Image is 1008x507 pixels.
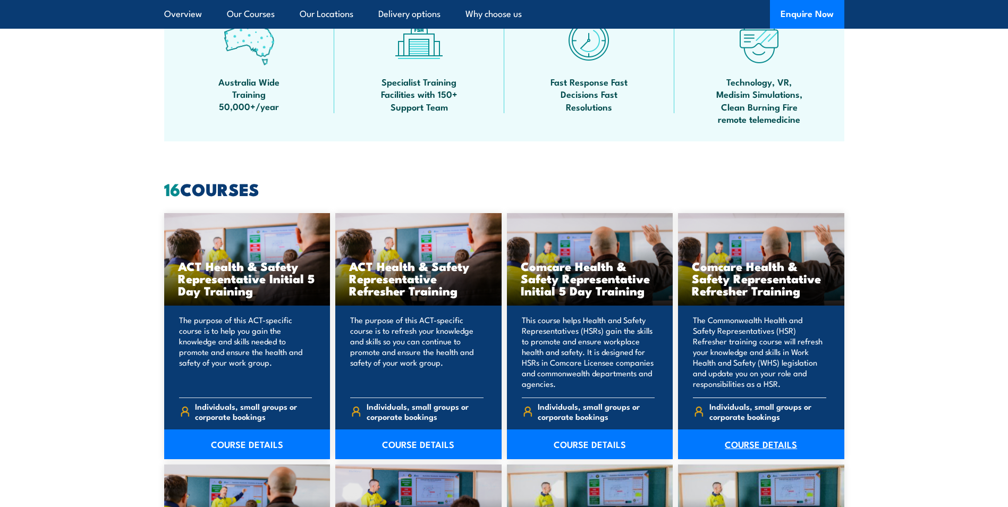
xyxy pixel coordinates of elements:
h3: ACT Health & Safety Representative Refresher Training [349,260,488,297]
p: The purpose of this ACT-specific course is to help you gain the knowledge and skills needed to pr... [179,315,312,389]
img: fast-icon [564,15,614,65]
img: facilities-icon [394,15,444,65]
span: Technology, VR, Medisim Simulations, Clean Burning Fire remote telemedicine [711,75,807,125]
h3: Comcare Health & Safety Representative Initial 5 Day Training [521,260,659,297]
span: Individuals, small groups or corporate bookings [709,401,826,421]
p: The Commonwealth Health and Safety Representatives (HSR) Refresher training course will refresh y... [693,315,826,389]
span: Individuals, small groups or corporate bookings [195,401,312,421]
span: Specialist Training Facilities with 150+ Support Team [371,75,467,113]
img: tech-icon [734,15,784,65]
p: This course helps Health and Safety Representatives (HSRs) gain the skills to promote and ensure ... [522,315,655,389]
img: auswide-icon [224,15,274,65]
a: COURSE DETAILS [164,429,331,459]
span: Fast Response Fast Decisions Fast Resolutions [541,75,637,113]
a: COURSE DETAILS [678,429,844,459]
h3: ACT Health & Safety Representative Initial 5 Day Training [178,260,317,297]
a: COURSE DETAILS [335,429,502,459]
strong: 16 [164,175,180,202]
span: Australia Wide Training 50,000+/year [201,75,297,113]
h2: COURSES [164,181,844,196]
span: Individuals, small groups or corporate bookings [538,401,655,421]
p: The purpose of this ACT-specific course is to refresh your knowledge and skills so you can contin... [350,315,484,389]
h3: Comcare Health & Safety Representative Refresher Training [692,260,831,297]
a: COURSE DETAILS [507,429,673,459]
span: Individuals, small groups or corporate bookings [367,401,484,421]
